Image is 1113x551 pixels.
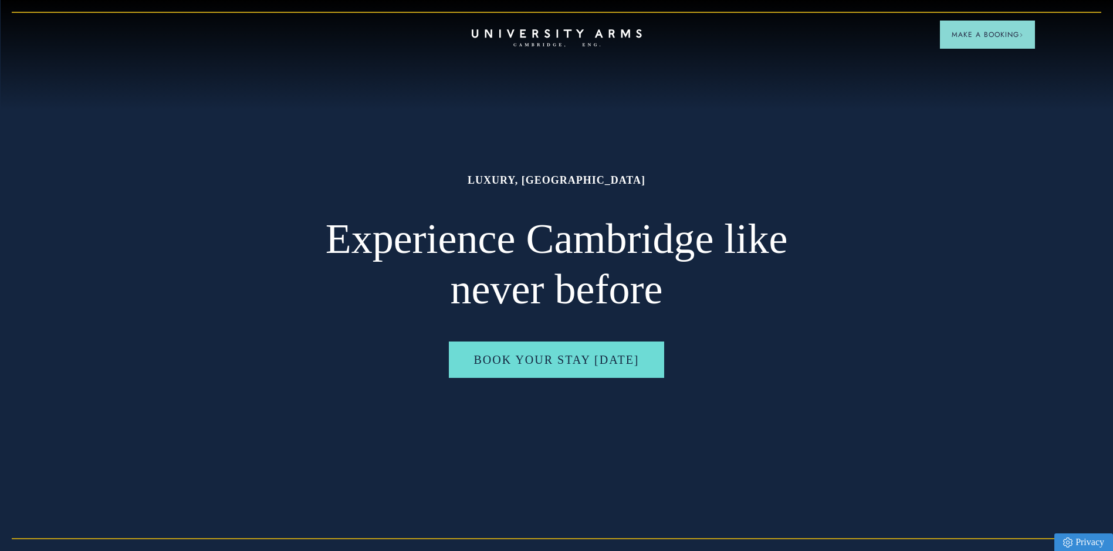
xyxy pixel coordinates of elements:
[322,173,791,187] h1: Luxury, [GEOGRAPHIC_DATA]
[449,342,664,378] a: Book Your Stay [DATE]
[1019,33,1023,37] img: Arrow icon
[940,21,1035,49] button: Make a BookingArrow icon
[1063,538,1073,547] img: Privacy
[322,214,791,315] h2: Experience Cambridge like never before
[1054,533,1113,551] a: Privacy
[472,29,642,48] a: Home
[952,29,1023,40] span: Make a Booking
